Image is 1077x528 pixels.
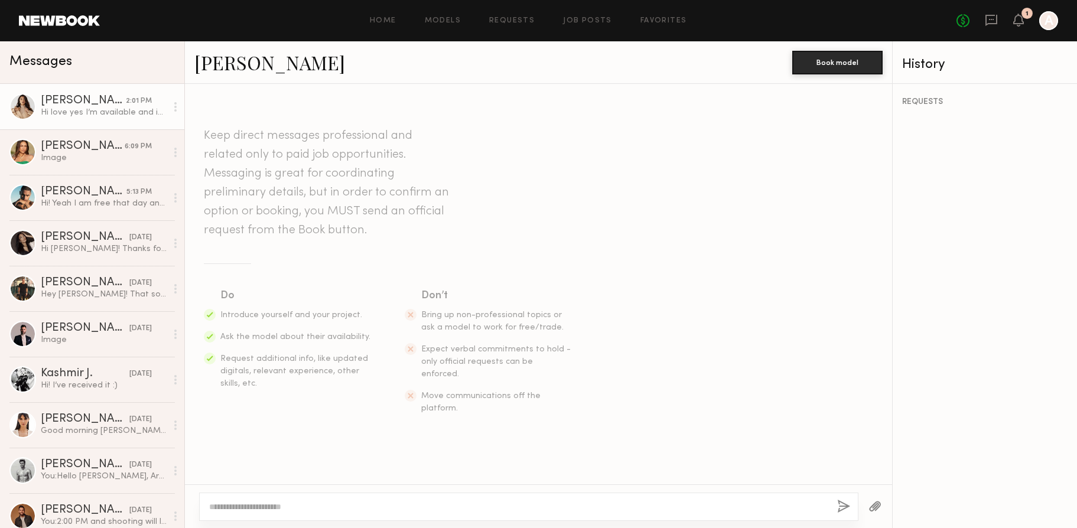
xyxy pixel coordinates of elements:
div: [PERSON_NAME] [41,95,126,107]
a: Models [425,17,461,25]
div: 2:01 PM [126,96,152,107]
div: [PERSON_NAME] [41,141,125,152]
div: [DATE] [129,323,152,334]
div: Hey [PERSON_NAME]! That sounds fun! I’m interested [41,289,167,300]
span: Ask the model about their availability. [220,333,370,341]
span: Move communications off the platform. [421,392,541,412]
div: REQUESTS [902,98,1068,106]
div: [DATE] [129,278,152,289]
a: Job Posts [563,17,612,25]
div: Hi love yes I’m available and interested! Is the rate negotiable at all? [41,107,167,118]
div: Image [41,334,167,346]
a: Requests [489,17,535,25]
div: [PERSON_NAME] [41,322,129,334]
div: Hi! I’ve received it :) [41,380,167,391]
span: Expect verbal commitments to hold - only official requests can be enforced. [421,346,571,378]
div: 6:09 PM [125,141,152,152]
a: Book model [792,57,883,67]
div: [PERSON_NAME] [41,413,129,425]
div: 5:13 PM [126,187,152,198]
div: Don’t [421,288,572,304]
div: [PERSON_NAME] [41,186,126,198]
div: You: Hello [PERSON_NAME], Are you available for a restaurant photoshoot in [GEOGRAPHIC_DATA] on [... [41,471,167,482]
div: 1 [1026,11,1029,17]
span: Request additional info, like updated digitals, relevant experience, other skills, etc. [220,355,368,387]
a: Home [370,17,396,25]
div: [DATE] [129,369,152,380]
div: Kashmir J. [41,368,129,380]
div: [PERSON_NAME] [41,504,129,516]
div: [DATE] [129,414,152,425]
div: [DATE] [129,505,152,516]
div: [PERSON_NAME] [41,277,129,289]
span: Bring up non-professional topics or ask a model to work for free/trade. [421,311,564,331]
div: Image [41,152,167,164]
div: History [902,58,1068,71]
div: You: 2:00 PM and shooting will last 2-3 hours. The rate is $500 for the session. [41,516,167,527]
div: [DATE] [129,459,152,471]
div: Hi [PERSON_NAME]! Thanks for reaching out, unfortunately I’m not available! x [41,243,167,255]
div: Hi! Yeah I am free that day and would love to do it [41,198,167,209]
div: [PERSON_NAME] [41,459,129,471]
div: [DATE] [129,232,152,243]
div: [PERSON_NAME] [41,232,129,243]
a: [PERSON_NAME] [194,50,345,75]
button: Book model [792,51,883,74]
a: Favorites [640,17,687,25]
div: Good morning [PERSON_NAME], Absolutely, I’ll take care of that [DATE]. I’ll send the QR code to y... [41,425,167,436]
a: A [1039,11,1058,30]
header: Keep direct messages professional and related only to paid job opportunities. Messaging is great ... [204,126,452,240]
div: Do [220,288,372,304]
span: Introduce yourself and your project. [220,311,362,319]
span: Messages [9,55,72,69]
